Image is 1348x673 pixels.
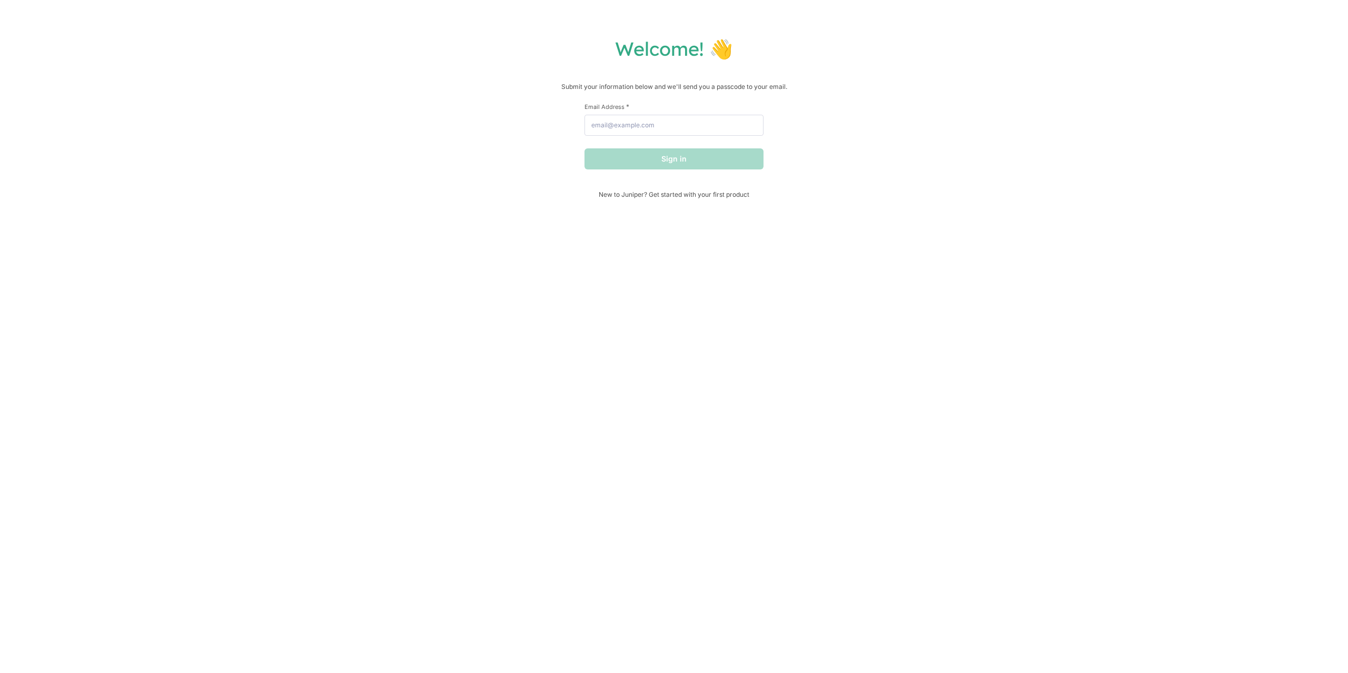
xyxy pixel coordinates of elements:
span: New to Juniper? Get started with your first product [584,190,764,198]
h1: Welcome! 👋 [11,37,1337,61]
input: email@example.com [584,115,764,136]
span: This field is required. [626,103,629,111]
label: Email Address [584,103,764,111]
p: Submit your information below and we'll send you a passcode to your email. [11,82,1337,92]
